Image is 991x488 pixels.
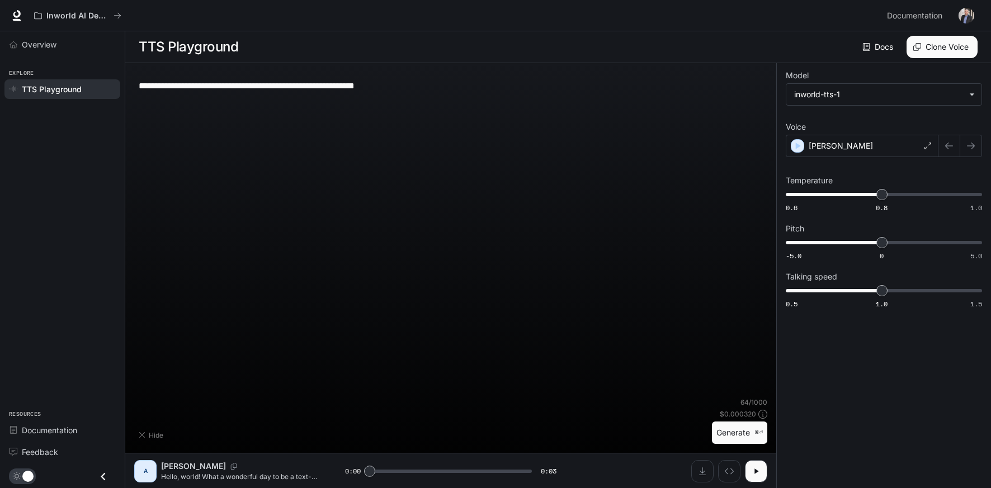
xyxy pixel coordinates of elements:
[4,420,120,440] a: Documentation
[887,9,942,23] span: Documentation
[22,39,56,50] span: Overview
[786,251,801,260] span: -5.0
[876,299,888,309] span: 1.0
[794,89,964,100] div: inworld-tts-1
[970,299,982,309] span: 1.5
[786,84,981,105] div: inworld-tts-1
[970,251,982,260] span: 5.0
[226,463,242,470] button: Copy Voice ID
[139,36,238,58] h1: TTS Playground
[345,466,361,477] span: 0:00
[718,460,740,482] button: Inspect
[29,4,126,27] button: All workspaces
[955,4,978,27] button: User avatar
[22,83,82,95] span: TTS Playground
[4,35,120,54] a: Overview
[786,177,833,184] p: Temperature
[880,251,884,260] span: 0
[786,203,797,212] span: 0.6
[136,462,154,480] div: A
[4,442,120,462] a: Feedback
[876,203,888,212] span: 0.8
[22,470,34,482] span: Dark mode toggle
[22,424,77,436] span: Documentation
[691,460,714,482] button: Download audio
[809,140,873,151] p: [PERSON_NAME]
[91,465,116,488] button: Close drawer
[161,472,318,481] p: Hello, world! What a wonderful day to be a text-to-speech model!
[134,426,170,444] button: Hide
[22,446,58,458] span: Feedback
[959,8,974,23] img: User avatar
[786,273,837,281] p: Talking speed
[754,429,763,436] p: ⌘⏎
[786,225,804,233] p: Pitch
[883,4,951,27] a: Documentation
[970,203,982,212] span: 1.0
[712,421,767,444] button: Generate⌘⏎
[46,11,109,21] p: Inworld AI Demos
[740,397,767,407] p: 64 / 1000
[541,466,556,477] span: 0:03
[786,72,809,79] p: Model
[860,36,898,58] a: Docs
[786,123,806,131] p: Voice
[786,299,797,309] span: 0.5
[4,79,120,99] a: TTS Playground
[161,461,226,472] p: [PERSON_NAME]
[720,409,756,419] p: $ 0.000320
[907,36,978,58] button: Clone Voice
